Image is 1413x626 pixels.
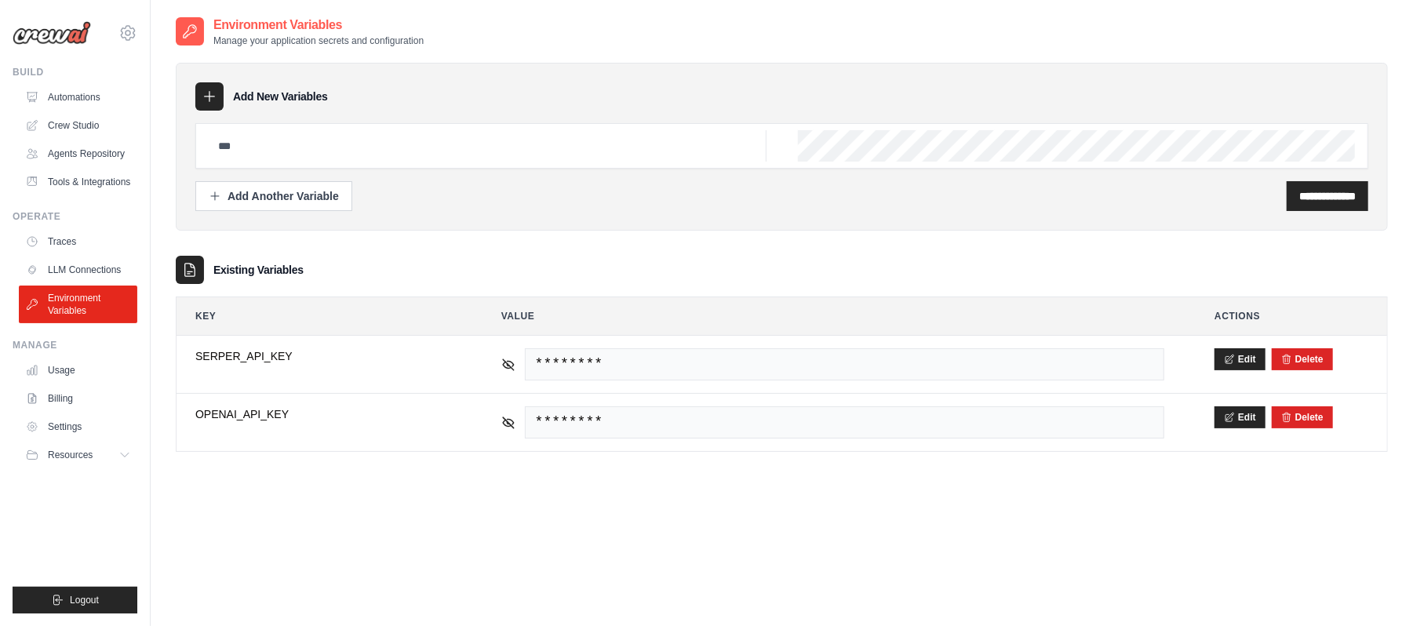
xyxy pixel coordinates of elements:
a: Crew Studio [19,113,137,138]
img: Logo [13,21,91,45]
h2: Environment Variables [213,16,424,35]
a: Settings [19,414,137,439]
a: Environment Variables [19,286,137,323]
span: Resources [48,449,93,461]
a: Traces [19,229,137,254]
span: OPENAI_API_KEY [195,406,451,422]
h3: Existing Variables [213,262,304,278]
div: Operate [13,210,137,223]
button: Add Another Variable [195,181,352,211]
th: Value [483,297,1183,335]
a: Usage [19,358,137,383]
button: Delete [1281,353,1324,366]
a: Tools & Integrations [19,169,137,195]
div: Manage [13,339,137,351]
div: Add Another Variable [209,188,339,204]
th: Key [177,297,470,335]
th: Actions [1196,297,1387,335]
span: Logout [70,594,99,606]
a: Automations [19,85,137,110]
button: Resources [19,442,137,468]
button: Delete [1281,411,1324,424]
button: Edit [1215,406,1266,428]
h3: Add New Variables [233,89,328,104]
p: Manage your application secrets and configuration [213,35,424,47]
span: SERPER_API_KEY [195,348,451,364]
div: Build [13,66,137,78]
a: Agents Repository [19,141,137,166]
button: Logout [13,587,137,613]
button: Edit [1215,348,1266,370]
a: Billing [19,386,137,411]
a: LLM Connections [19,257,137,282]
